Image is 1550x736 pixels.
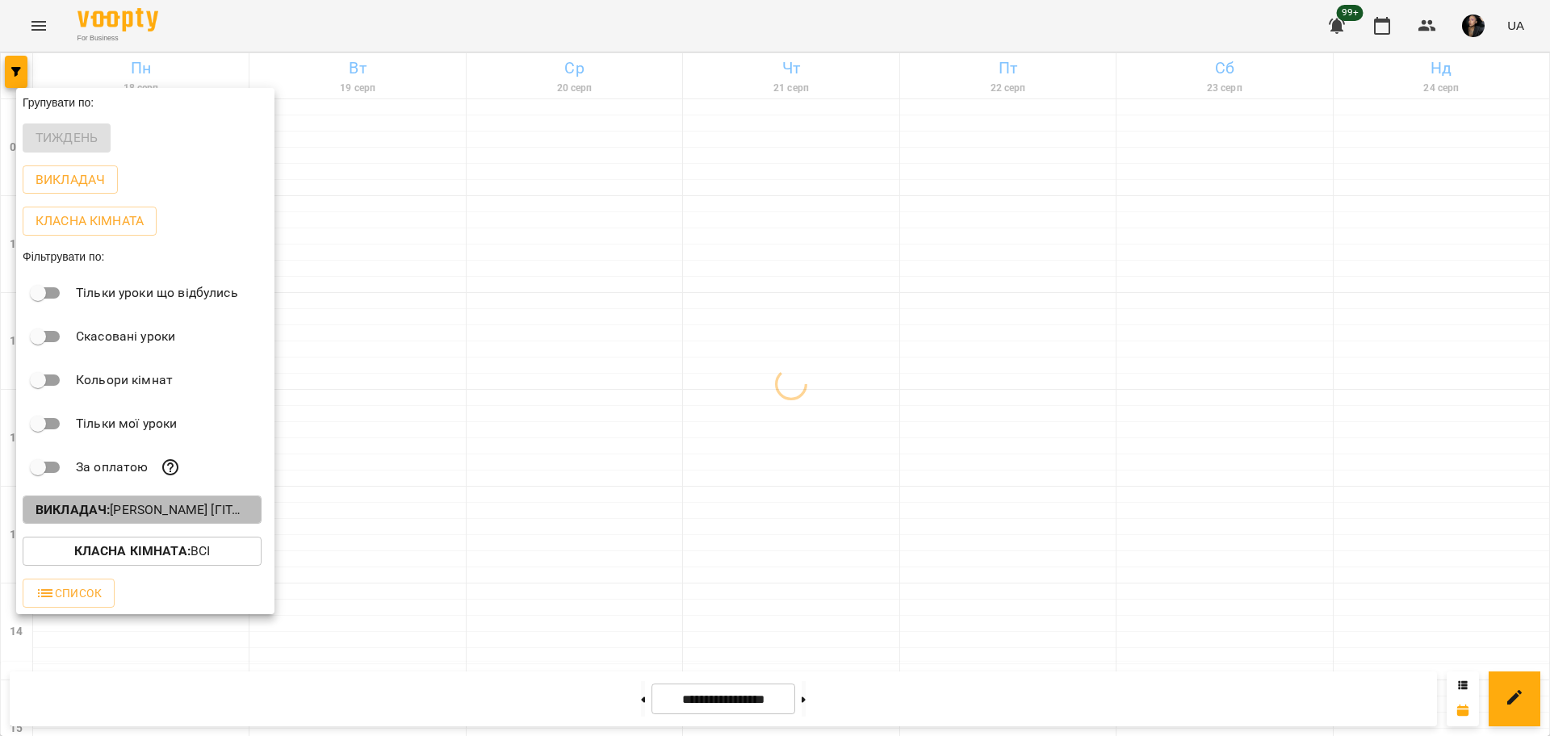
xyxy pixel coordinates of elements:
[36,170,105,190] p: Викладач
[23,207,157,236] button: Класна кімната
[36,583,102,603] span: Список
[23,537,262,566] button: Класна кімната:Всі
[16,242,274,271] div: Фільтрувати по:
[76,414,177,433] p: Тільки мої уроки
[16,88,274,117] div: Групувати по:
[74,542,211,561] p: Всі
[76,283,238,303] p: Тільки уроки що відбулись
[76,370,173,390] p: Кольори кімнат
[23,579,115,608] button: Список
[23,165,118,194] button: Викладач
[36,211,144,231] p: Класна кімната
[36,500,249,520] p: [PERSON_NAME] [гітара]
[23,496,262,525] button: Викладач:[PERSON_NAME] [гітара]
[76,458,148,477] p: За оплатою
[36,502,110,517] b: Викладач :
[76,327,175,346] p: Скасовані уроки
[74,543,191,558] b: Класна кімната :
